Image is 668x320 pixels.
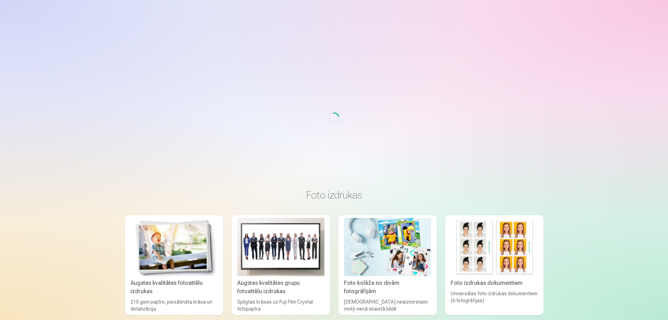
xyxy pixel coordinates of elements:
h3: Foto izdrukas [130,189,538,201]
a: Augstas kvalitātes grupu fotoattēlu izdrukasAugstas kvalitātes grupu fotoattēlu izdrukasSpilgtas ... [232,215,330,315]
div: 210 gsm papīrs, piesātināta krāsa un detalizācija [128,298,220,312]
div: Spilgtas krāsas uz Fuji Film Crystal fotopapīra [234,298,327,312]
a: Augstas kvalitātes fotoattēlu izdrukasAugstas kvalitātes fotoattēlu izdrukas210 gsm papīrs, piesā... [125,215,223,315]
div: Augstas kvalitātes grupu fotoattēlu izdrukas [234,279,327,296]
div: Foto kolāža no divām fotogrāfijām [341,279,434,296]
img: Augstas kvalitātes fotoattēlu izdrukas [130,218,218,276]
a: Foto kolāža no divām fotogrāfijāmFoto kolāža no divām fotogrāfijām[DEMOGRAPHIC_DATA] neaizmirstam... [338,215,437,315]
div: Augstas kvalitātes fotoattēlu izdrukas [128,279,220,296]
img: Augstas kvalitātes grupu fotoattēlu izdrukas [237,218,324,276]
div: [DEMOGRAPHIC_DATA] neaizmirstami mirkļi vienā skaistā bildē [341,298,434,312]
div: Foto izdrukas dokumentiem [448,279,541,287]
img: Foto kolāža no divām fotogrāfijām [344,218,431,276]
a: Foto izdrukas dokumentiemFoto izdrukas dokumentiemUniversālas foto izdrukas dokumentiem (6 fotogr... [445,215,543,315]
img: Foto izdrukas dokumentiem [451,218,538,276]
div: Universālas foto izdrukas dokumentiem (6 fotogrāfijas) [448,290,541,312]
